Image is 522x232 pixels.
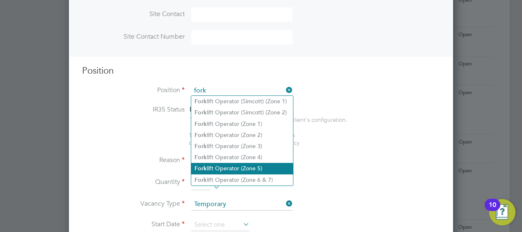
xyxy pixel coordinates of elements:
[82,86,185,95] label: Position
[82,32,185,41] label: Site Contact Number
[191,152,293,163] li: lift Operator (Zone 4)
[489,199,515,225] button: Open Resource Center, 10 new notifications
[195,154,207,161] b: Fork
[191,198,293,211] input: Select one
[195,109,207,116] b: Fork
[191,174,293,186] li: lift Operator (Zone 6 & 7)
[191,130,293,141] li: lift Operator (Zone 2)
[489,205,496,216] div: 10
[191,107,293,118] li: lift Operator (Simcott) (Zone 2)
[195,165,207,172] b: Fork
[195,132,207,139] b: Fork
[191,85,293,97] input: Search for...
[195,143,207,150] b: Fork
[190,105,256,114] span: Disabled for this client.
[82,178,185,186] label: Quantity
[82,220,185,229] label: Start Date
[82,156,185,165] label: Reason
[191,141,293,152] li: lift Operator (Zone 3)
[82,200,185,208] label: Vacancy Type
[195,121,207,128] b: Fork
[191,118,293,130] li: lift Operator (Zone 1)
[195,176,207,183] b: Fork
[189,132,300,146] span: The status determination for this position can be updated after creating the vacancy
[82,10,185,19] label: Site Contact
[191,219,250,231] input: Select one
[82,105,185,114] label: IR35 Status
[195,98,207,105] b: Fork
[82,65,440,77] h3: Position
[190,114,347,123] div: This feature can be enabled under this client's configuration.
[191,96,293,107] li: lift Operator (Simcott) (Zone 1)
[191,163,293,174] li: lift Operator (Zone 5)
